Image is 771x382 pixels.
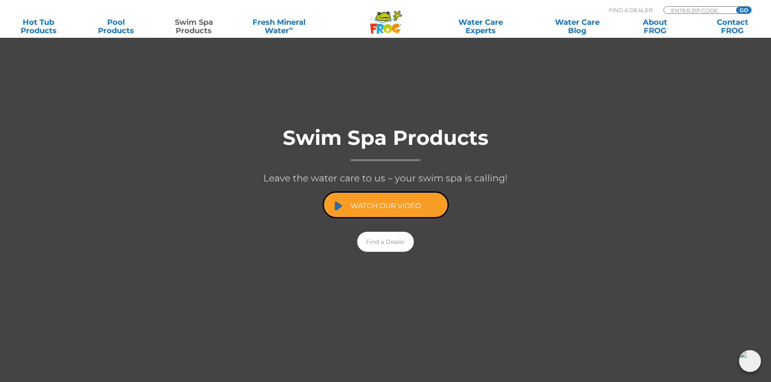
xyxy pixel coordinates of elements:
a: Find a Dealer [357,232,414,252]
sup: ∞ [289,25,293,31]
img: openIcon [739,350,761,372]
a: Swim SpaProducts [163,18,224,35]
p: Leave the water care to us – your swim spa is calling! [218,170,554,187]
a: PoolProducts [86,18,147,35]
a: Watch Our Video [323,191,449,218]
h1: Swim Spa Products [218,127,554,161]
a: Hot TubProducts [8,18,69,35]
p: Find A Dealer [609,6,653,14]
input: Zip Code Form [670,7,727,14]
a: Water CareExperts [432,18,530,35]
a: Fresh MineralWater∞ [241,18,317,35]
a: AboutFROG [625,18,685,35]
input: GO [736,7,751,13]
a: ContactFROG [702,18,763,35]
a: Water CareBlog [547,18,608,35]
